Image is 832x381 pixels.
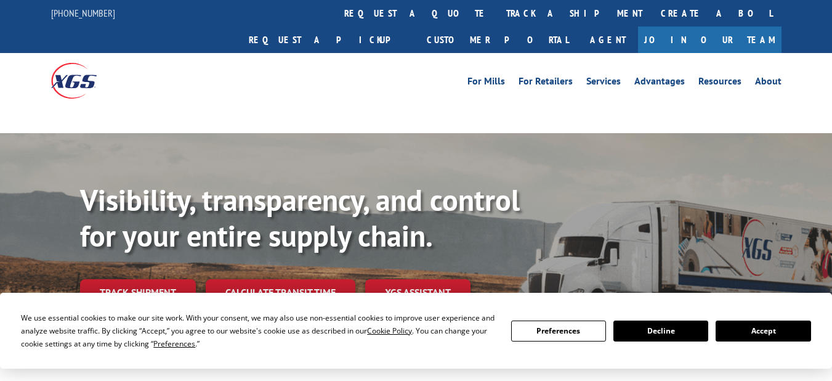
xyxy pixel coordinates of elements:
[51,7,115,19] a: [PHONE_NUMBER]
[586,76,621,90] a: Services
[519,76,573,90] a: For Retailers
[511,321,606,342] button: Preferences
[80,279,196,305] a: Track shipment
[153,338,195,349] span: Preferences
[716,321,810,342] button: Accept
[80,181,520,255] b: Visibility, transparency, and control for your entire supply chain.
[418,27,578,53] a: Customer Portal
[367,326,412,336] span: Cookie Policy
[755,76,782,90] a: About
[613,321,708,342] button: Decline
[21,311,496,350] div: We use essential cookies to make our site work. With your consent, we may also use non-essential ...
[638,27,782,53] a: Join Our Team
[206,279,355,306] a: Calculate transit time
[578,27,638,53] a: Agent
[698,76,741,90] a: Resources
[240,27,418,53] a: Request a pickup
[365,279,471,306] a: XGS ASSISTANT
[467,76,505,90] a: For Mills
[634,76,685,90] a: Advantages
